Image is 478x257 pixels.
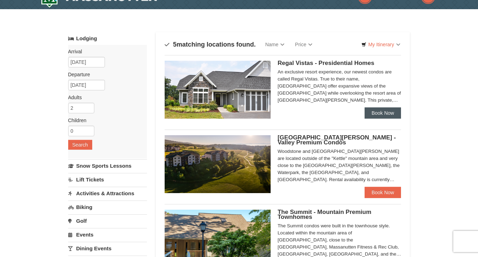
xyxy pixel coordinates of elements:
a: My Itinerary [357,39,405,50]
a: Book Now [365,107,401,119]
label: Adults [68,94,142,101]
label: Children [68,117,142,124]
a: Price [290,37,318,52]
a: Golf [68,214,147,227]
a: Book Now [365,187,401,198]
a: Activities & Attractions [68,187,147,200]
label: Arrival [68,48,142,55]
span: 5 [173,41,177,48]
a: Biking [68,201,147,214]
span: Regal Vistas - Presidential Homes [278,60,374,66]
div: Woodstone and [GEOGRAPHIC_DATA][PERSON_NAME] are located outside of the "Kettle" mountain area an... [278,148,401,183]
a: Lodging [68,32,147,45]
a: Events [68,228,147,241]
a: Dining Events [68,242,147,255]
label: Departure [68,71,142,78]
a: Lift Tickets [68,173,147,186]
img: 19218991-1-902409a9.jpg [165,61,271,119]
span: [GEOGRAPHIC_DATA][PERSON_NAME] - Valley Premium Condos [278,134,396,146]
a: Name [260,37,290,52]
img: 19219041-4-ec11c166.jpg [165,135,271,193]
button: Search [68,140,92,150]
h4: matching locations found. [165,41,256,48]
span: The Summit - Mountain Premium Townhomes [278,209,371,220]
div: An exclusive resort experience, our newest condos are called Regal Vistas. True to their name, [G... [278,68,401,104]
a: Snow Sports Lessons [68,159,147,172]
